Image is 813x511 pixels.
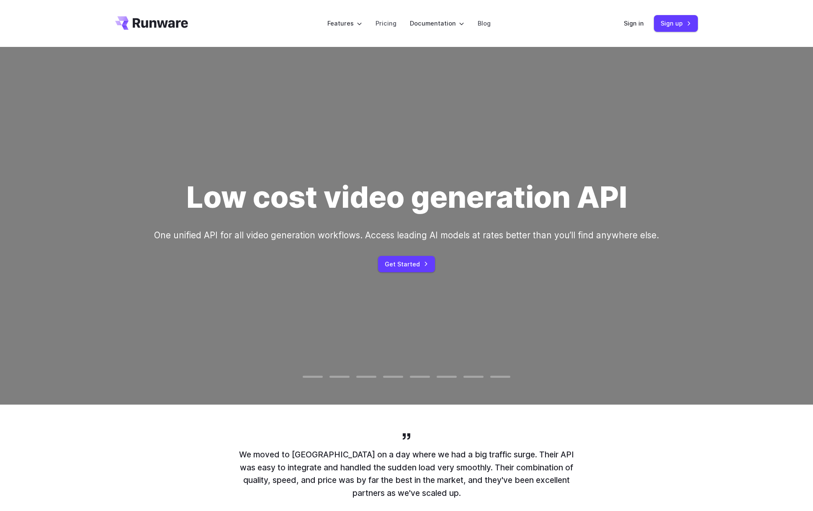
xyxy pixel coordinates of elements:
[115,16,188,30] a: Go to /
[327,18,362,28] label: Features
[624,18,644,28] a: Sign in
[654,15,698,31] a: Sign up
[410,18,464,28] label: Documentation
[378,256,435,272] a: Get Started
[376,18,396,28] a: Pricing
[186,179,627,215] h1: Low cost video generation API
[239,448,574,500] p: We moved to [GEOGRAPHIC_DATA] on a day where we had a big traffic surge. Their API was easy to in...
[478,18,491,28] a: Blog
[154,228,659,242] p: One unified API for all video generation workflows. Access leading AI models at rates better than...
